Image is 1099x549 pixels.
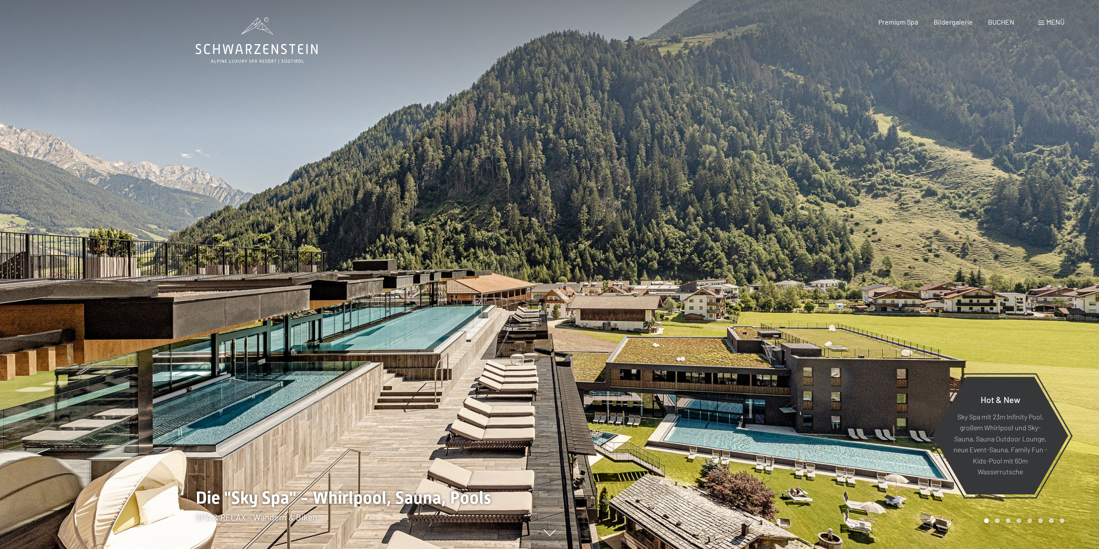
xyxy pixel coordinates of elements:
[1060,518,1064,523] div: Carousel Page 8
[1046,18,1064,26] span: Menü
[981,518,1064,523] div: Carousel Pagination
[1038,518,1043,523] div: Carousel Page 6
[953,411,1047,477] p: Sky Spa mit 23m Infinity Pool, großem Whirlpool und Sky-Sauna, Sauna Outdoor Lounge, neue Event-S...
[981,394,1020,404] span: Hot & New
[934,18,973,26] a: Bildergalerie
[1017,518,1021,523] div: Carousel Page 4
[1049,518,1054,523] div: Carousel Page 7
[878,18,918,26] a: Premium Spa
[1006,518,1010,523] div: Carousel Page 3
[1027,518,1032,523] div: Carousel Page 5
[995,518,1000,523] div: Carousel Page 2
[932,376,1069,495] a: Hot & New Sky Spa mit 23m Infinity Pool, großem Whirlpool und Sky-Sauna, Sauna Outdoor Lounge, ne...
[984,518,989,523] div: Carousel Page 1 (Current Slide)
[988,18,1014,26] a: BUCHEN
